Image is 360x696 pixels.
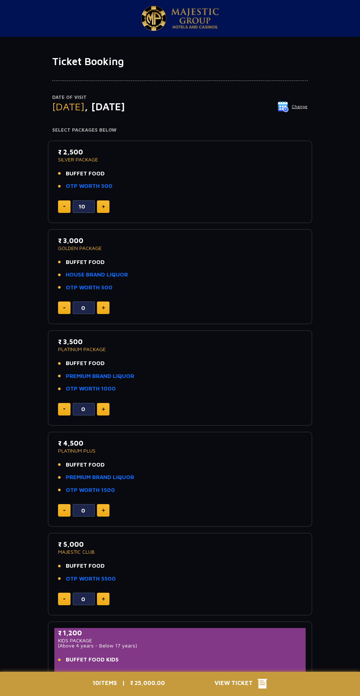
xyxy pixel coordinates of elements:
[52,127,308,133] h4: Select Packages Below
[84,100,125,113] span: , [DATE]
[93,679,99,686] span: 10
[102,508,105,512] img: plus
[93,678,117,689] p: ITEMS
[63,599,65,600] img: minus
[66,372,134,381] a: PREMIUM BRAND LIQUOR
[102,407,105,411] img: plus
[52,94,308,101] p: Date of Visit
[58,157,302,162] p: SILVER PACKAGE
[58,643,302,648] p: (Above 4 years - Below 17 years)
[215,678,267,689] button: View Ticket
[52,55,308,68] h1: Ticket Booking
[58,236,302,246] p: ₹ 3,000
[58,628,302,638] p: ₹ 1,200
[277,101,308,113] button: Change
[102,597,105,601] img: plus
[141,6,166,31] img: Majestic Pride
[66,271,128,279] a: HOUSE BRAND LIQUOR
[58,337,302,347] p: ₹ 3,500
[52,100,84,113] span: [DATE]
[117,678,130,689] p: |
[63,307,65,308] img: minus
[66,385,116,393] a: OTP WORTH 1000
[58,246,302,251] p: GOLDEN PACKAGE
[102,306,105,310] img: plus
[66,283,112,292] a: OTP WORTH 500
[66,359,105,368] span: BUFFET FOOD
[58,638,302,643] p: KIDS PACKAGE
[66,473,134,482] a: PREMIUM BRAND LIQUOR
[66,169,105,178] span: BUFFET FOOD
[63,408,65,410] img: minus
[66,258,105,267] span: BUFFET FOOD
[66,486,115,495] a: OTP WORTH 1500
[66,656,119,664] span: BUFFET FOOD KIDS
[58,147,302,157] p: ₹ 2,500
[58,539,302,549] p: ₹ 5,000
[63,510,65,511] img: minus
[58,448,302,453] p: PLATINUM PLUS
[58,549,302,554] p: MAJESTIC CLUB
[66,182,112,190] a: OTP WORTH 500
[63,206,65,207] img: minus
[215,678,258,689] span: View Ticket
[102,205,105,208] img: plus
[66,575,116,583] a: OTP WORTH 5500
[66,461,105,469] span: BUFFET FOOD
[58,347,302,352] p: PLATINUM PACKAGE
[130,679,165,686] span: ₹ 25,000.00
[66,562,105,570] span: BUFFET FOOD
[171,8,219,29] img: Majestic Pride
[58,438,302,448] p: ₹ 4,500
